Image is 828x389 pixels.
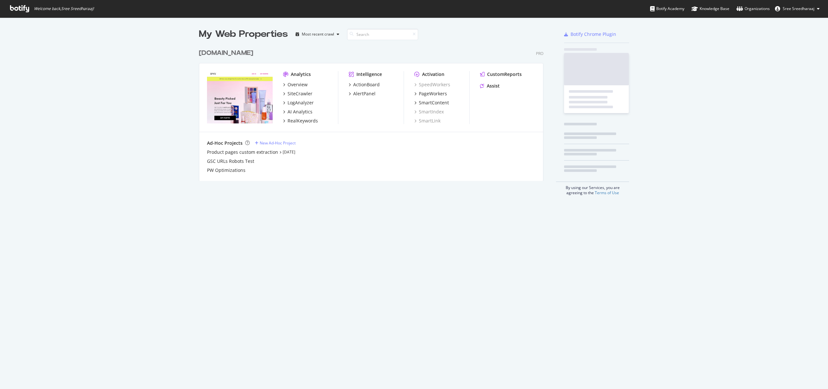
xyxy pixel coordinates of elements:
a: RealKeywords [283,118,318,124]
a: AI Analytics [283,109,312,115]
a: PageWorkers [414,90,447,97]
div: Analytics [291,71,311,78]
span: Sree Sreedharaaj [783,6,814,11]
input: Search [347,29,418,40]
div: LogAnalyzer [288,100,314,106]
div: SmartContent [419,100,449,106]
div: CustomReports [487,71,522,78]
div: Organizations [736,5,770,12]
a: Terms of Use [595,190,619,195]
a: CustomReports [480,71,522,78]
a: [DATE] [283,149,295,155]
div: Intelligence [356,71,382,78]
div: Most recent crawl [302,32,334,36]
div: AI Analytics [288,109,312,115]
div: ActionBoard [353,81,380,88]
a: SpeedWorkers [414,81,450,88]
div: RealKeywords [288,118,318,124]
span: Welcome back, Sree Sreedharaaj ! [34,6,94,11]
a: Botify Chrome Plugin [564,31,616,37]
div: Assist [487,83,500,89]
div: Activation [422,71,444,78]
button: Sree Sreedharaaj [770,4,825,14]
a: GSC URLs Robots Test [207,158,254,164]
a: AlertPanel [349,90,376,97]
button: Most recent crawl [293,29,342,39]
a: [DOMAIN_NAME] [199,48,256,58]
div: Botify Academy [650,5,684,12]
div: Botify Chrome Plugin [571,31,616,37]
a: PW Optimizations [207,167,245,173]
div: New Ad-Hoc Project [260,140,296,146]
a: SmartIndex [414,109,444,115]
a: SiteCrawler [283,90,312,97]
div: Pro [536,51,543,56]
div: grid [199,41,549,181]
a: New Ad-Hoc Project [255,140,296,146]
div: Knowledge Base [692,5,729,12]
div: SiteCrawler [288,90,312,97]
a: SmartLink [414,118,441,124]
a: ActionBoard [349,81,380,88]
div: PageWorkers [419,90,447,97]
a: Assist [480,83,500,89]
div: AlertPanel [353,90,376,97]
div: [DOMAIN_NAME] [199,48,253,58]
a: SmartContent [414,100,449,106]
div: My Web Properties [199,28,288,41]
div: Ad-Hoc Projects [207,140,243,146]
a: Product pages custom extraction [207,149,278,155]
div: By using our Services, you are agreeing to the [556,182,629,195]
a: LogAnalyzer [283,100,314,106]
div: Overview [288,81,308,88]
a: Overview [283,81,308,88]
img: ipsy.com [207,71,273,123]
